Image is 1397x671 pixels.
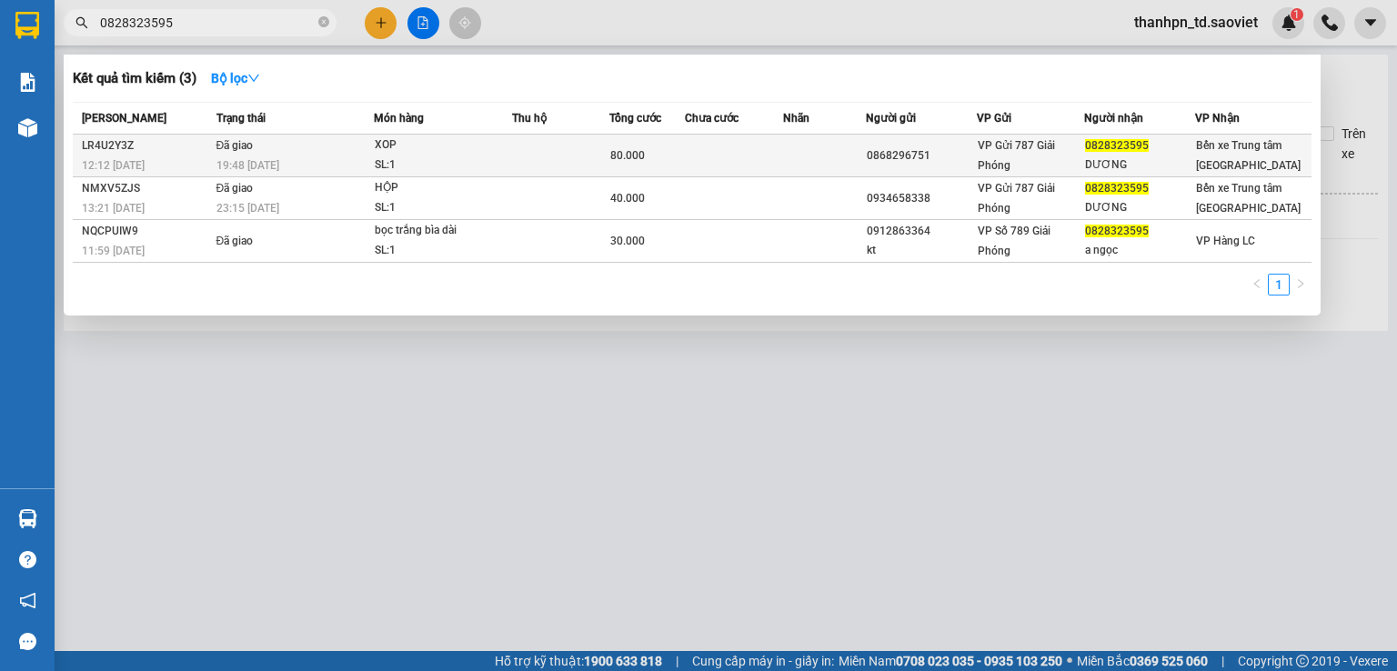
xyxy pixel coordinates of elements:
[82,222,211,241] div: NQCPUIW9
[375,241,511,261] div: SL: 1
[15,12,39,39] img: logo-vxr
[1290,274,1312,295] button: right
[19,633,36,650] span: message
[867,241,976,260] div: kt
[1085,225,1149,237] span: 0828323595
[18,73,37,92] img: solution-icon
[1295,278,1306,289] span: right
[375,178,511,198] div: HỘP
[1269,275,1289,295] a: 1
[610,149,645,162] span: 80.000
[867,222,976,241] div: 0912863364
[1268,274,1290,295] li: 1
[18,509,37,528] img: warehouse-icon
[82,112,166,125] span: [PERSON_NAME]
[318,16,329,27] span: close-circle
[375,135,511,155] div: XOP
[512,112,547,125] span: Thu hộ
[375,198,511,218] div: SL: 1
[19,592,36,609] span: notification
[1196,235,1255,247] span: VP Hàng LC
[375,155,511,175] div: SL: 1
[866,112,916,125] span: Người gửi
[216,112,266,125] span: Trạng thái
[216,139,254,152] span: Đã giao
[73,69,196,88] h3: Kết quả tìm kiếm ( 3 )
[216,202,279,215] span: 23:15 [DATE]
[1246,274,1268,295] button: left
[1085,139,1149,152] span: 0828323595
[1195,112,1240,125] span: VP Nhận
[867,146,976,165] div: 0868296751
[978,182,1055,215] span: VP Gửi 787 Giải Phóng
[82,245,145,257] span: 11:59 [DATE]
[216,235,254,247] span: Đã giao
[610,192,645,205] span: 40.000
[374,112,424,125] span: Món hàng
[375,221,511,241] div: bọc trắng bìa dài
[196,64,275,93] button: Bộ lọcdown
[216,182,254,195] span: Đã giao
[610,235,645,247] span: 30.000
[82,136,211,155] div: LR4U2Y3Z
[318,15,329,32] span: close-circle
[978,225,1050,257] span: VP Số 789 Giải Phóng
[247,72,260,85] span: down
[216,159,279,172] span: 19:48 [DATE]
[685,112,739,125] span: Chưa cước
[82,179,211,198] div: NMXV5ZJS
[75,16,88,29] span: search
[1196,182,1301,215] span: Bến xe Trung tâm [GEOGRAPHIC_DATA]
[1246,274,1268,295] li: Previous Page
[978,139,1055,172] span: VP Gửi 787 Giải Phóng
[1085,241,1194,260] div: a ngọc
[1085,155,1194,175] div: DƯƠNG
[19,551,36,568] span: question-circle
[1085,182,1149,195] span: 0828323595
[1251,278,1262,289] span: left
[211,71,260,85] strong: Bộ lọc
[609,112,661,125] span: Tổng cước
[977,112,1011,125] span: VP Gửi
[82,159,145,172] span: 12:12 [DATE]
[783,112,809,125] span: Nhãn
[100,13,315,33] input: Tìm tên, số ĐT hoặc mã đơn
[18,118,37,137] img: warehouse-icon
[1085,198,1194,217] div: DƯƠNG
[867,189,976,208] div: 0934658338
[1084,112,1143,125] span: Người nhận
[1290,274,1312,295] li: Next Page
[1196,139,1301,172] span: Bến xe Trung tâm [GEOGRAPHIC_DATA]
[82,202,145,215] span: 13:21 [DATE]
